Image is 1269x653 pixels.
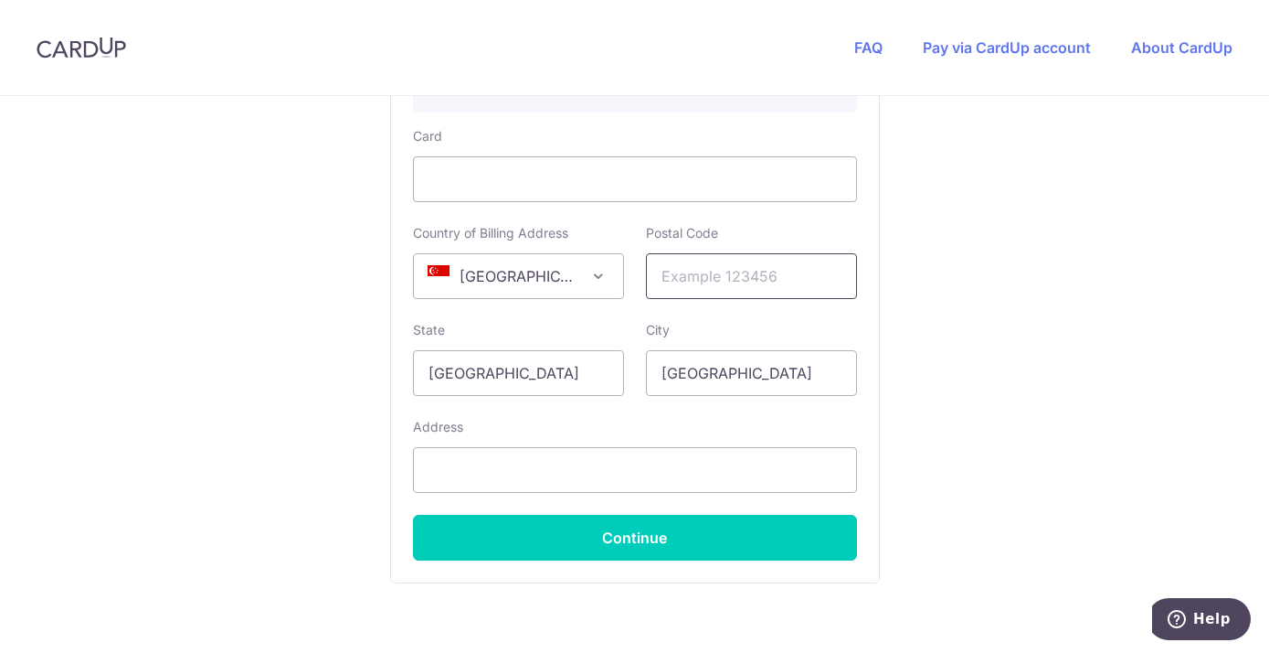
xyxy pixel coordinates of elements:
[646,321,670,339] label: City
[413,127,442,145] label: Card
[646,224,718,242] label: Postal Code
[923,38,1091,57] a: Pay via CardUp account
[1131,38,1232,57] a: About CardUp
[37,37,126,59] img: CardUp
[413,253,624,299] span: Singapore
[646,253,857,299] input: Example 123456
[413,418,463,436] label: Address
[413,321,445,339] label: State
[413,515,857,561] button: Continue
[1152,598,1251,644] iframe: Opens a widget where you can find more information
[854,38,883,57] a: FAQ
[414,254,623,298] span: Singapore
[428,168,841,190] iframe: Secure card payment input frame
[413,224,568,242] label: Country of Billing Address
